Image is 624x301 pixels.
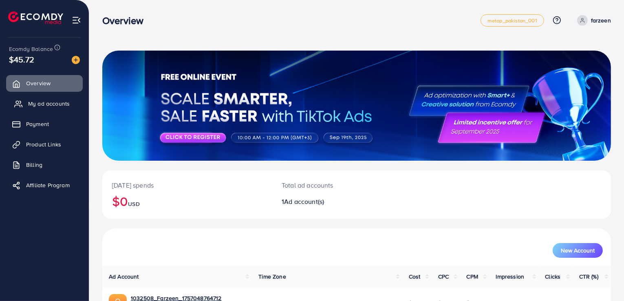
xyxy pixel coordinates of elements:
[26,140,61,148] span: Product Links
[258,272,286,281] span: Time Zone
[409,272,421,281] span: Cost
[8,11,63,24] img: logo
[6,116,83,132] a: Payment
[112,180,262,190] p: [DATE] spends
[6,157,83,173] a: Billing
[496,272,525,281] span: Impression
[6,136,83,153] a: Product Links
[128,200,139,208] span: USD
[28,100,70,108] span: My ad accounts
[6,177,83,193] a: Affiliate Program
[26,120,49,128] span: Payment
[579,272,598,281] span: CTR (%)
[282,180,389,190] p: Total ad accounts
[72,15,81,25] img: menu
[589,264,618,295] iframe: Chat
[6,95,83,112] a: My ad accounts
[282,198,389,206] h2: 1
[6,75,83,91] a: Overview
[9,53,34,65] span: $45.72
[467,272,478,281] span: CPM
[9,45,53,53] span: Ecomdy Balance
[487,18,537,23] span: metap_pakistan_001
[26,181,70,189] span: Affiliate Program
[26,161,42,169] span: Billing
[591,15,611,25] p: farzeen
[545,272,561,281] span: Clicks
[102,15,150,27] h3: Overview
[109,272,139,281] span: Ad Account
[26,79,51,87] span: Overview
[72,56,80,64] img: image
[438,272,449,281] span: CPC
[553,243,603,258] button: New Account
[112,193,262,209] h2: $0
[561,248,595,253] span: New Account
[574,15,611,26] a: farzeen
[481,14,544,27] a: metap_pakistan_001
[284,197,324,206] span: Ad account(s)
